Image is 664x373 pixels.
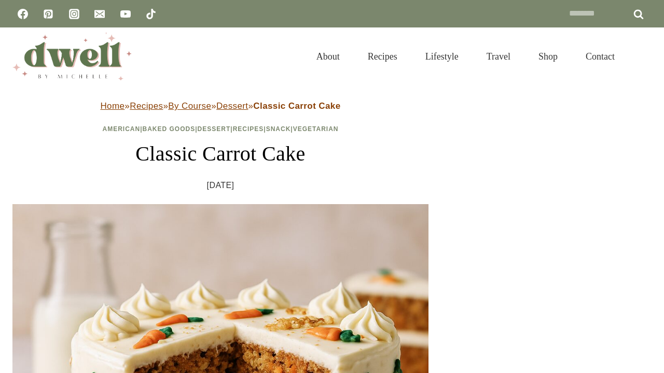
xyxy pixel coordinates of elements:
[12,138,428,169] h1: Classic Carrot Cake
[89,4,110,24] a: Email
[572,38,629,75] a: Contact
[524,38,572,75] a: Shop
[12,4,33,24] a: Facebook
[302,38,629,75] nav: Primary Navigation
[207,178,234,193] time: [DATE]
[100,101,125,111] a: Home
[100,101,340,111] span: » » » »
[293,125,339,133] a: Vegetarian
[233,125,264,133] a: Recipes
[411,38,473,75] a: Lifestyle
[143,125,196,133] a: Baked Goods
[253,101,340,111] strong: Classic Carrot Cake
[634,48,652,65] button: View Search Form
[266,125,291,133] a: Snack
[12,33,132,80] img: DWELL by michelle
[130,101,163,111] a: Recipes
[354,38,411,75] a: Recipes
[103,125,141,133] a: American
[115,4,136,24] a: YouTube
[216,101,248,111] a: Dessert
[198,125,231,133] a: Dessert
[302,38,354,75] a: About
[103,125,339,133] span: | | | | |
[38,4,59,24] a: Pinterest
[473,38,524,75] a: Travel
[141,4,161,24] a: TikTok
[168,101,211,111] a: By Course
[64,4,85,24] a: Instagram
